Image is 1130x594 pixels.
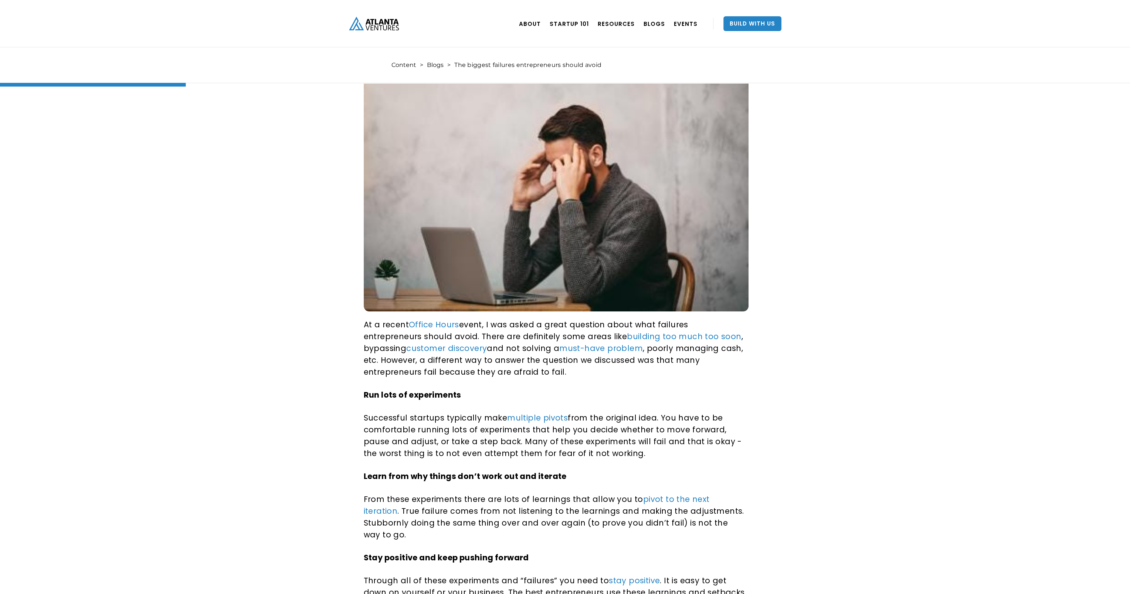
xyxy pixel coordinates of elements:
[674,13,698,34] a: EVENTS
[364,552,529,563] strong: Stay positive and keep pushing forward
[550,13,589,34] a: Startup 101
[364,389,461,400] strong: Run lots of experiments
[598,13,635,34] a: RESOURCES
[364,412,746,459] p: Successful startups typically make from the original idea. You have to be comfortable running lot...
[364,493,746,541] p: From these experiments there are lots of learnings that allow you to . True failure comes from no...
[391,61,416,69] a: Content
[364,319,746,378] p: At a recent event, I was asked a great question about what failures entrepreneurs should avoid. T...
[454,61,601,69] div: The biggest failures entrepreneurs should avoid
[364,494,710,516] a: pivot to the next iteration
[507,412,568,423] a: multiple pivots
[406,343,487,354] a: customer discovery
[519,13,541,34] a: ABOUT
[364,471,567,482] strong: Learn from why things don’t work out and iterate
[644,13,665,34] a: BLOGS
[723,16,781,31] a: Build With Us
[409,319,459,330] a: Office Hours
[447,61,451,69] div: >
[609,575,660,586] a: stay positive
[427,61,444,69] a: Blogs
[627,331,741,342] a: building too much too soon
[420,61,423,69] div: >
[559,343,643,354] a: must-have problem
